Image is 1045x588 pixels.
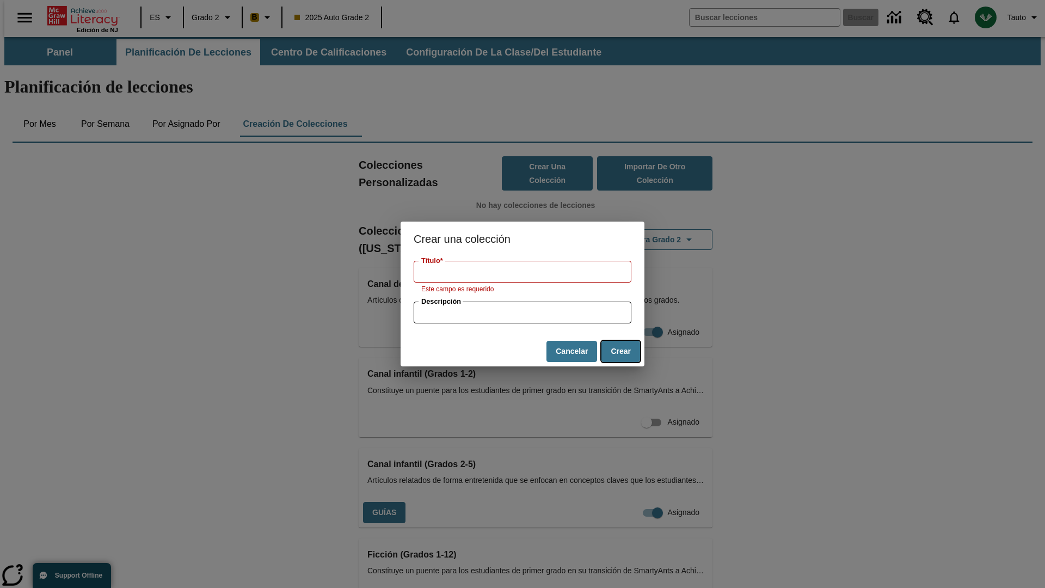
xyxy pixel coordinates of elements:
label: Descripción [421,297,461,307]
button: Crear [601,341,640,362]
label: Tí­tulo [421,256,443,266]
h2: Crear una colección [401,222,644,256]
p: Este campo es requerido [421,284,624,295]
button: Cancelar [546,341,597,362]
